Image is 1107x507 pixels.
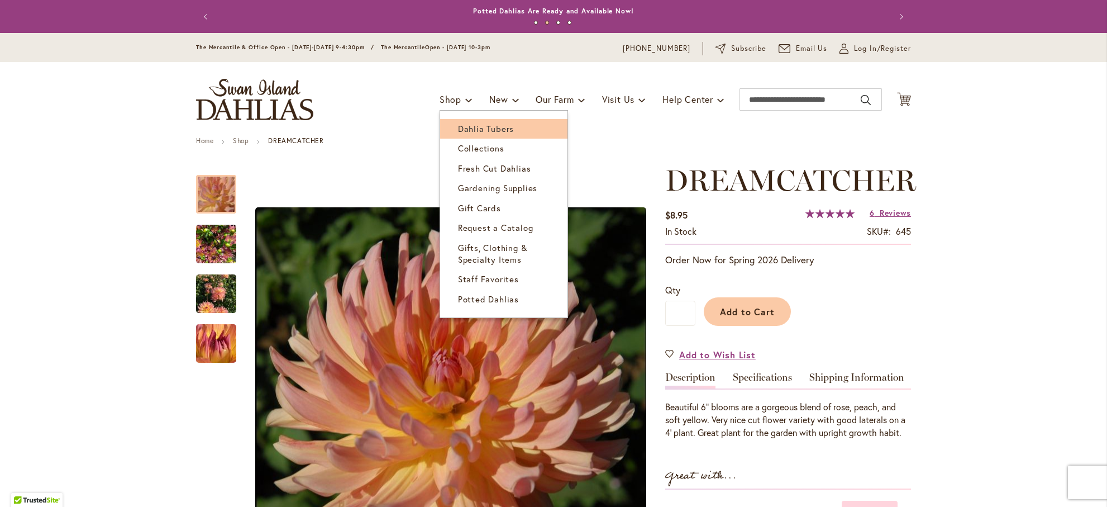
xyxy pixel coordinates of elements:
[880,207,911,218] span: Reviews
[440,198,567,218] a: Gift Cards
[567,21,571,25] button: 4 of 4
[715,43,766,54] a: Subscribe
[809,372,904,388] a: Shipping Information
[870,207,911,218] a: 6 Reviews
[458,182,537,193] span: Gardening Supplies
[458,222,533,233] span: Request a Catalog
[196,136,213,145] a: Home
[665,348,756,361] a: Add to Wish List
[731,43,766,54] span: Subscribe
[545,21,549,25] button: 2 of 4
[534,21,538,25] button: 1 of 4
[602,93,634,105] span: Visit Us
[440,93,461,105] span: Shop
[665,372,911,439] div: Detailed Product Info
[268,136,323,145] strong: DREAMCATCHER
[665,372,715,388] a: Description
[196,214,247,263] div: Dreamcatcher
[867,225,891,237] strong: SKU
[870,207,875,218] span: 6
[196,263,247,313] div: Dreamcatcher
[623,43,690,54] a: [PHONE_NUMBER]
[536,93,574,105] span: Our Farm
[733,372,792,388] a: Specifications
[665,253,911,267] p: Order Now for Spring 2026 Delivery
[779,43,828,54] a: Email Us
[665,401,911,439] div: Beautiful 6" blooms are a gorgeous blend of rose, peach, and soft yellow. Very nice cut flower va...
[196,313,236,363] div: Dreamcatcher
[704,297,791,326] button: Add to Cart
[489,93,508,105] span: New
[196,44,425,51] span: The Mercantile & Office Open - [DATE]-[DATE] 9-4:30pm / The Mercantile
[796,43,828,54] span: Email Us
[196,6,218,28] button: Previous
[8,467,40,499] iframe: Launch Accessibility Center
[458,273,519,285] span: Staff Favorites
[896,225,911,238] div: 645
[196,267,236,321] img: Dreamcatcher
[679,348,756,361] span: Add to Wish List
[196,164,247,214] div: Dreamcatcher
[458,293,519,305] span: Potted Dahlias
[176,305,256,382] img: Dreamcatcher
[720,306,775,318] span: Add to Cart
[196,217,236,271] img: Dreamcatcher
[665,209,688,221] span: $8.95
[805,209,855,218] div: 100%
[556,21,560,25] button: 3 of 4
[839,43,911,54] a: Log In/Register
[458,163,531,174] span: Fresh Cut Dahlias
[889,6,911,28] button: Next
[665,467,737,485] strong: Great with...
[233,136,249,145] a: Shop
[665,163,916,198] span: DREAMCATCHER
[458,242,528,265] span: Gifts, Clothing & Specialty Items
[196,79,313,120] a: store logo
[458,123,514,134] span: Dahlia Tubers
[458,143,504,154] span: Collections
[665,284,680,296] span: Qty
[662,93,713,105] span: Help Center
[473,7,634,15] a: Potted Dahlias Are Ready and Available Now!
[854,43,911,54] span: Log In/Register
[665,225,696,238] div: Availability
[425,44,490,51] span: Open - [DATE] 10-3pm
[665,225,696,237] span: In stock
